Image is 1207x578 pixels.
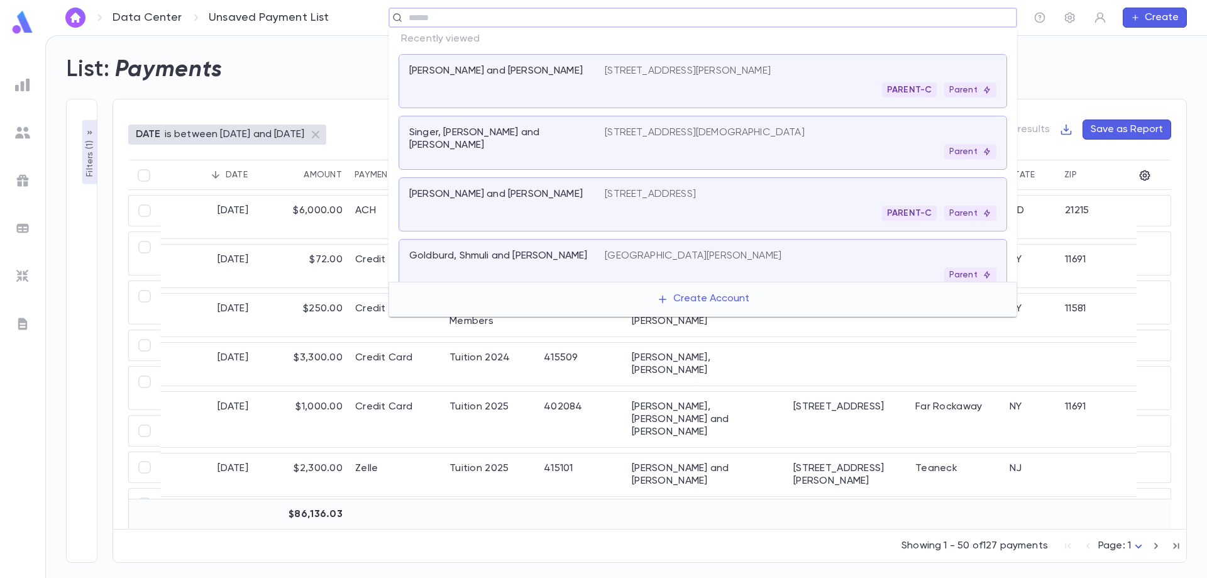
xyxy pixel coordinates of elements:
[349,392,443,447] div: Credit Card
[944,144,996,159] div: Parent
[84,138,96,177] p: Filters ( 1 )
[909,392,1003,447] div: Far Rockaway
[389,28,1017,50] p: Recently viewed
[160,196,255,238] div: [DATE]
[15,316,30,331] img: letters_grey.7941b92b52307dd3b8a917253454ce1c.svg
[304,170,342,180] div: Amount
[949,147,991,157] p: Parent
[1059,196,1153,238] div: 21215
[1059,245,1153,287] div: 11691
[255,196,349,238] div: $6,000.00
[1003,196,1059,238] div: MD
[626,343,787,386] div: [PERSON_NAME], [PERSON_NAME]
[944,206,996,221] div: Parent
[160,392,255,447] div: [DATE]
[409,250,587,262] p: Goldburd, Shmuli and [PERSON_NAME]
[15,125,30,140] img: students_grey.60c7aba0da46da39d6d829b817ac14fc.svg
[68,13,83,23] img: home_white.a664292cf8c1dea59945f0da9f25487c.svg
[1003,245,1059,287] div: NY
[226,170,248,180] div: Date
[136,128,161,141] p: DATE
[1098,536,1146,556] div: Page: 1
[355,170,434,180] div: Payment Method
[944,82,996,97] div: Parent
[255,453,349,496] div: $2,300.00
[160,294,255,336] div: [DATE]
[626,453,787,496] div: [PERSON_NAME] and [PERSON_NAME]
[160,453,255,496] div: [DATE]
[1083,119,1171,140] button: Save as Report
[209,11,329,25] p: Unsaved Payment List
[949,270,991,280] p: Parent
[160,343,255,386] div: [DATE]
[949,85,991,95] p: Parent
[882,85,937,95] span: PARENT-C
[605,65,771,77] p: [STREET_ADDRESS][PERSON_NAME]
[901,540,1048,552] p: Showing 1 - 50 of 127 payments
[1059,294,1153,336] div: 11581
[1064,170,1077,180] div: Zip
[115,56,223,84] h2: Payments
[787,392,909,447] div: [STREET_ADDRESS]
[15,269,30,284] img: imports_grey.530a8a0e642e233f2baf0ef88e8c9fcb.svg
[1003,123,1050,136] p: 127 results
[1123,8,1187,28] button: Create
[949,208,991,218] p: Parent
[255,392,349,447] div: $1,000.00
[537,453,626,496] div: 415101
[1059,392,1153,447] div: 11691
[66,56,110,84] h2: List:
[443,392,537,447] div: Tuition 2025
[349,343,443,386] div: Credit Card
[255,499,349,530] div: $86,136.03
[82,120,97,184] button: Filters (1)
[349,294,443,336] div: Credit Card
[605,250,781,262] p: [GEOGRAPHIC_DATA][PERSON_NAME]
[647,287,759,311] button: Create Account
[255,245,349,287] div: $72.00
[787,453,909,496] div: [STREET_ADDRESS][PERSON_NAME]
[160,245,255,287] div: [DATE]
[409,65,583,77] p: [PERSON_NAME] and [PERSON_NAME]
[909,453,1003,496] div: Teaneck
[626,392,787,447] div: [PERSON_NAME], [PERSON_NAME] and [PERSON_NAME]
[113,11,182,25] a: Data Center
[128,125,326,145] div: DATEis between [DATE] and [DATE]
[882,208,937,218] span: PARENT-C
[944,267,996,282] div: Parent
[165,128,304,141] p: is between [DATE] and [DATE]
[255,294,349,336] div: $250.00
[443,453,537,496] div: Tuition 2025
[15,221,30,236] img: batches_grey.339ca447c9d9533ef1741baa751efc33.svg
[605,126,804,139] p: [STREET_ADDRESS][DEMOGRAPHIC_DATA]
[349,196,443,238] div: ACH
[255,343,349,386] div: $3,300.00
[1003,453,1059,496] div: NJ
[206,165,226,185] button: Sort
[1098,541,1131,551] span: Page: 1
[349,453,443,496] div: Zelle
[15,173,30,188] img: campaigns_grey.99e729a5f7ee94e3726e6486bddda8f1.svg
[409,126,590,152] p: Singer, [PERSON_NAME] and [PERSON_NAME]
[605,188,696,201] p: [STREET_ADDRESS]
[1003,392,1059,447] div: NY
[443,343,537,386] div: Tuition 2024
[1009,170,1035,180] div: State
[349,245,443,287] div: Credit Card
[10,10,35,35] img: logo
[409,188,583,201] p: [PERSON_NAME] and [PERSON_NAME]
[1003,294,1059,336] div: NY
[15,77,30,92] img: reports_grey.c525e4749d1bce6a11f5fe2a8de1b229.svg
[537,392,626,447] div: 402084
[537,343,626,386] div: 415509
